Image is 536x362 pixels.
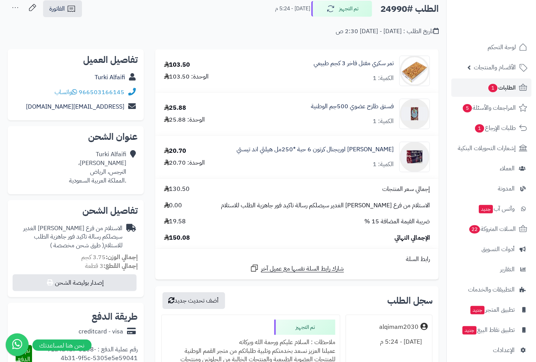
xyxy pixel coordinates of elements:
small: [DATE] - 5:24 م [275,5,310,13]
small: 3 قطعة [85,261,138,271]
span: 19.58 [164,217,186,226]
a: طلبات الإرجاع1 [451,119,531,137]
a: الفاتورة [43,0,82,17]
h2: طريقة الدفع [92,312,138,321]
a: التطبيقات والخدمات [451,280,531,299]
div: تم التجهيز [274,320,335,335]
div: 103.50 [164,61,190,69]
strong: إجمالي القطع: [103,261,138,271]
span: جديد [462,326,476,335]
h2: عنوان الشحن [14,132,138,141]
span: طلبات الإرجاع [474,123,516,133]
a: الإعدادات [451,341,531,359]
span: المدونة [498,183,515,194]
img: 1755524988-download%20(5)-90x90.png [400,142,430,172]
span: جديد [479,205,493,213]
div: رابط السلة [158,255,436,264]
a: إشعارات التحويلات البنكية [451,139,531,157]
small: 3.75 كجم [81,253,138,262]
div: 20.70 [164,147,187,155]
a: فستق طازح عضوي 500جم الوطنية [311,102,394,111]
span: السلات المتروكة [468,224,516,234]
span: المراجعات والأسئلة [462,103,516,113]
strong: إجمالي الوزن: [106,253,138,262]
span: الأقسام والمنتجات [474,62,516,73]
div: Turki Alfaifi [PERSON_NAME]، النرجس، الرياض .المملكة العربية السعودية [69,150,126,185]
a: أدوات التسويق [451,240,531,258]
span: 130.50 [164,185,190,194]
span: الفاتورة [49,4,65,13]
div: الاستلام من فرع [PERSON_NAME] الغدير سيصلكم رسالة تاكيد فور جاهزية الطلب للاستلام [14,224,122,250]
span: ( طرق شحن مخصصة ) [50,241,104,250]
a: واتساب [55,88,77,97]
a: [EMAIL_ADDRESS][DOMAIN_NAME] [26,102,124,111]
span: التقارير [500,264,515,275]
span: العملاء [500,163,515,174]
a: شارك رابط السلة نفسها مع عميل آخر [250,264,344,273]
h2: الطلب #24990 [380,1,439,17]
h2: تفاصيل الشحن [14,206,138,215]
span: 5 [463,104,472,112]
button: إصدار بوليصة الشحن [13,274,137,291]
a: لوحة التحكم [451,38,531,56]
div: الكمية: 1 [373,74,394,83]
a: 966503166145 [79,88,124,97]
span: تطبيق نقاط البيع [462,325,515,335]
a: السلات المتروكة22 [451,220,531,238]
span: 150.08 [164,234,190,242]
a: تطبيق المتجرجديد [451,301,531,319]
button: تم التجهيز [311,1,372,17]
span: 22 [469,225,480,234]
span: 1 [475,124,484,133]
span: إجمالي سعر المنتجات [382,185,430,194]
div: الوحدة: 103.50 [164,72,209,81]
span: أدوات التسويق [481,244,515,255]
span: التطبيقات والخدمات [468,284,515,295]
span: 1 [488,84,497,92]
span: جديد [470,306,484,314]
a: العملاء [451,159,531,178]
span: شارك رابط السلة نفسها مع عميل آخر [261,264,344,273]
span: الاستلام من فرع [PERSON_NAME] الغدير سيصلكم رسالة تاكيد فور جاهزية الطلب للاستلام [221,201,430,210]
a: الطلبات1 [451,78,531,97]
span: تطبيق المتجر [470,304,515,315]
a: تمر سكري مفتل فاخر 3 كجم طبيعي [314,59,394,68]
div: 25.88 [164,104,187,112]
h3: سجل الطلب [387,296,433,305]
img: 1740987334-%D8%AA%D9%85%D8%B1%20%D8%B3%D9%83%D8%B1%D9%8A%20%D9%85%D9%81%D8%AA%D9%84%20%D8%B7%D8%A... [400,56,430,86]
button: أضف تحديث جديد [163,292,225,309]
h2: تفاصيل العميل [14,55,138,64]
div: creditcard - visa [79,327,123,336]
a: المدونة [451,179,531,198]
a: وآتس آبجديد [451,200,531,218]
a: [PERSON_NAME] اوريجنال كرتون 6 حبة *250مل هيلثي اند تيستي [237,145,394,154]
span: لوحة التحكم [488,42,516,53]
span: ضريبة القيمة المضافة 15 % [364,217,430,226]
span: الطلبات [488,82,516,93]
div: الوحدة: 25.88 [164,115,205,124]
div: الوحدة: 20.70 [164,159,205,167]
div: الكمية: 1 [373,117,394,126]
a: التقارير [451,260,531,279]
span: 0.00 [164,201,182,210]
span: الإعدادات [493,345,515,356]
div: الكمية: 1 [373,160,394,169]
a: المراجعات والأسئلة5 [451,99,531,117]
div: [DATE] - 5:24 م [351,335,428,349]
img: 1755172529-download%20(1)-90x90.png [400,99,430,129]
a: تطبيق نقاط البيعجديد [451,321,531,339]
span: وآتس آب [478,203,515,214]
span: إشعارات التحويلات البنكية [458,143,516,154]
span: الإجمالي النهائي [394,234,430,242]
a: Turki Alfaifi [95,73,125,82]
div: تاريخ الطلب : [DATE] - [DATE] 2:30 ص [336,27,439,36]
div: alqimam2030 [379,323,418,332]
img: logo-2.png [484,21,529,37]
